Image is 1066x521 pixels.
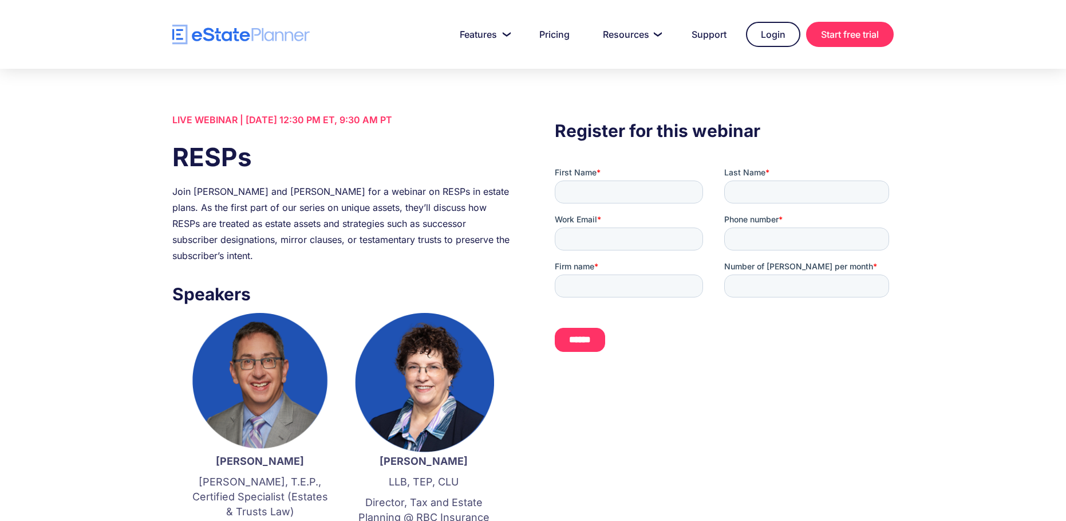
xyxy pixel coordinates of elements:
[172,139,511,175] h1: RESPs
[746,22,800,47] a: Login
[526,23,583,46] a: Pricing
[589,23,672,46] a: Resources
[172,281,511,307] h3: Speakers
[216,455,304,467] strong: [PERSON_NAME]
[678,23,740,46] a: Support
[555,167,894,372] iframe: Form 0
[189,475,330,519] p: [PERSON_NAME], T.E.P., Certified Specialist (Estates & Trusts Law)
[806,22,894,47] a: Start free trial
[555,117,894,144] h3: Register for this webinar
[172,112,511,128] div: LIVE WEBINAR | [DATE] 12:30 PM ET, 9:30 AM PT
[172,183,511,264] div: Join [PERSON_NAME] and [PERSON_NAME] for a webinar on RESPs in estate plans. As the first part of...
[172,25,310,45] a: home
[446,23,520,46] a: Features
[380,455,468,467] strong: [PERSON_NAME]
[353,475,494,489] p: LLB, TEP, CLU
